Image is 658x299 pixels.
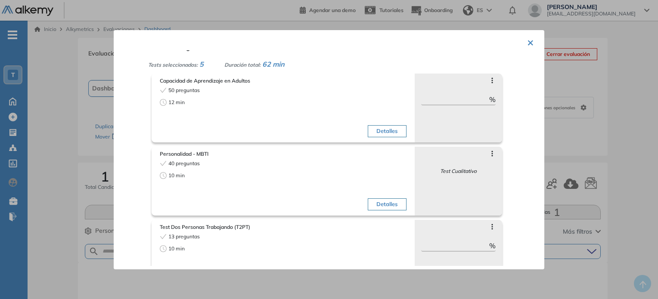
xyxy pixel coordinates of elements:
[368,198,406,210] button: Detalles
[160,223,407,231] span: Test Dos Personas Trabajando (T2PT)
[160,87,167,94] span: check
[160,77,407,85] span: Capacidad de Aprendizaje en Adultos
[160,160,167,167] span: check
[168,172,185,179] span: 10 min
[168,233,200,240] span: 13 preguntas
[160,99,167,106] span: clock-circle
[527,34,534,50] button: ×
[262,60,285,68] span: 62 min
[489,240,496,251] span: %
[160,150,407,158] span: Personalidad - MBTI
[168,99,185,106] span: 12 min
[160,172,167,179] span: clock-circle
[489,94,496,105] span: %
[199,60,204,68] span: 5
[224,62,261,68] span: Duración total:
[160,245,167,252] span: clock-circle
[440,167,477,175] span: Test Cualitativo
[160,233,167,240] span: check
[168,160,200,167] span: 40 preguntas
[368,125,406,137] button: Detalles
[168,86,200,94] span: 50 preguntas
[148,62,198,68] span: Tests seleccionados:
[168,245,185,253] span: 10 min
